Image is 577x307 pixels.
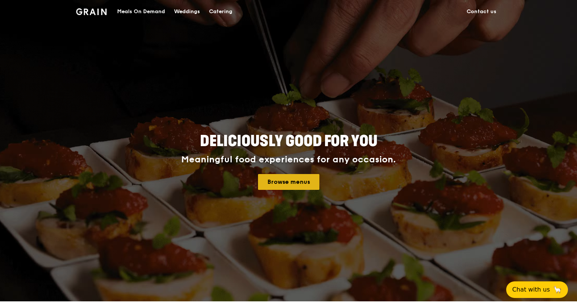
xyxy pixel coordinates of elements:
a: Browse menus [258,174,319,190]
div: Meaningful food experiences for any occasion. [153,154,424,165]
span: 🦙 [553,285,562,294]
span: Chat with us [512,285,550,294]
a: Weddings [169,0,205,23]
div: Weddings [174,0,200,23]
span: Deliciously good for you [200,132,377,150]
div: Catering [209,0,232,23]
div: Meals On Demand [117,0,165,23]
img: Grain [76,8,107,15]
button: Chat with us🦙 [506,281,568,298]
a: Catering [205,0,237,23]
a: Contact us [462,0,501,23]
